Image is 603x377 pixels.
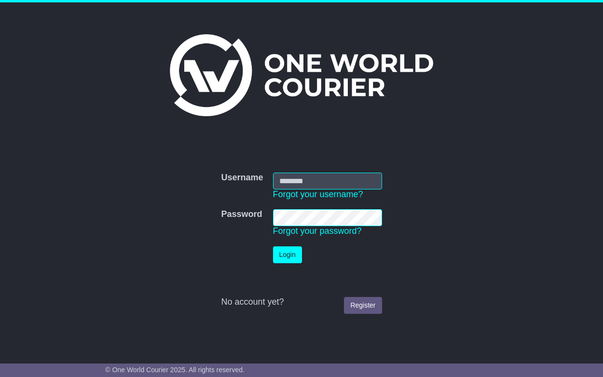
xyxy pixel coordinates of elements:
[221,297,382,308] div: No account yet?
[170,34,433,116] img: One World
[221,209,262,220] label: Password
[273,246,302,263] button: Login
[273,189,363,199] a: Forgot your username?
[221,173,263,183] label: Username
[105,366,245,374] span: © One World Courier 2025. All rights reserved.
[273,226,362,236] a: Forgot your password?
[344,297,382,314] a: Register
